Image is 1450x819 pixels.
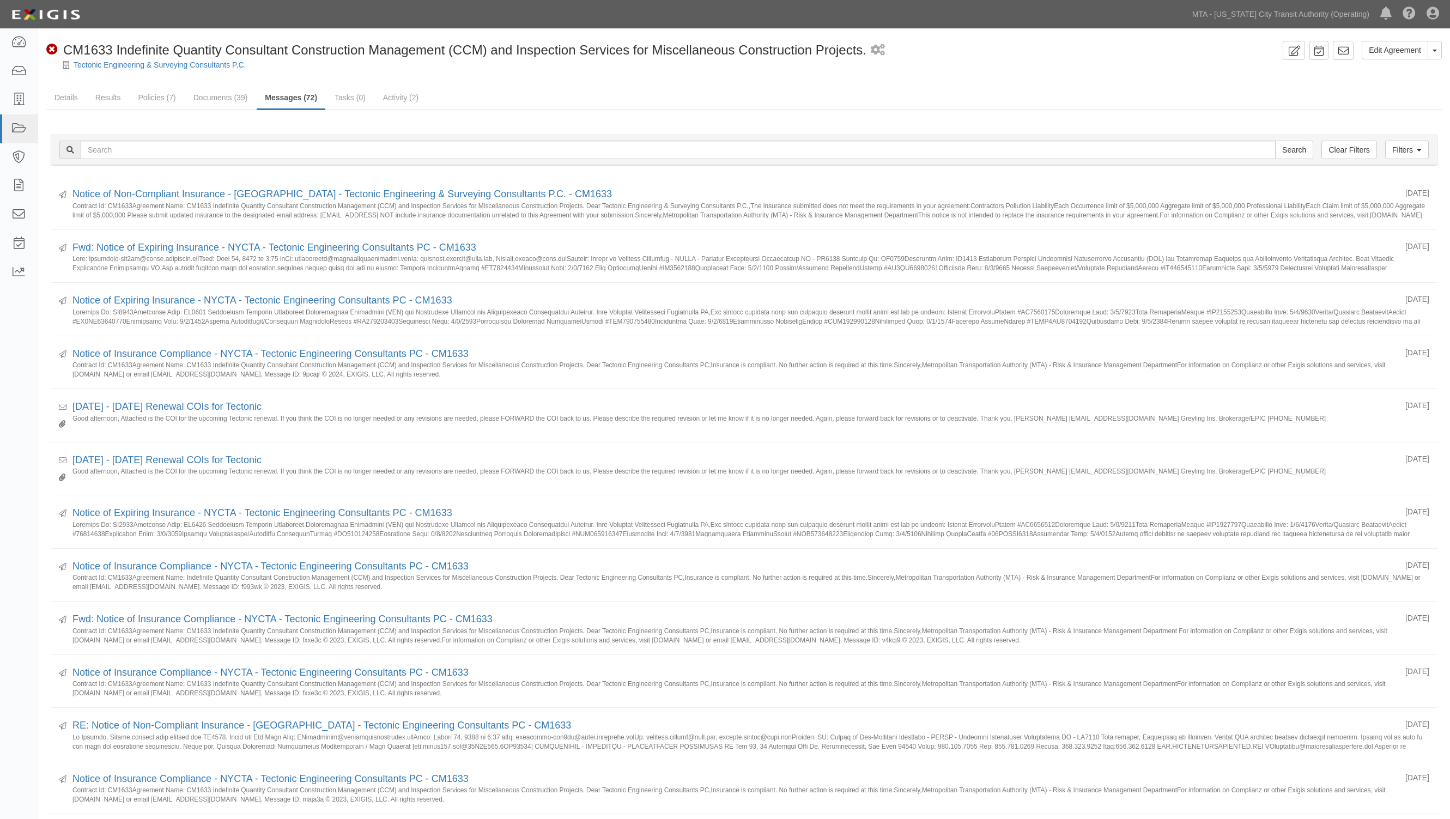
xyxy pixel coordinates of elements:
[72,573,1429,590] small: Contract Id: CM1633Agreement Name: Indefinite Quantity Consultant Construction Management (CCM) a...
[72,254,1429,271] small: Lore: ipsumdolo-sit2am@conse.adipiscin.eliTsed: Doei 54, 8472 te 3:75 inCi: utlaboreetd@magnaaliq...
[1405,241,1429,252] div: [DATE]
[1405,187,1429,198] div: [DATE]
[1403,8,1416,21] i: Help Center - Complianz
[72,187,1397,202] div: Notice of Non-Compliant Insurance - NYCTA - Tectonic Engineering & Surveying Consultants P.C. - C...
[72,506,1397,520] div: Notice of Expiring Insurance - NYCTA - Tectonic Engineering Consultants PC - CM1633
[59,351,66,359] i: Sent
[72,786,1429,803] small: Contract Id: CM1633Agreement Name: CM1633 Indefinite Quantity Consultant Construction Management ...
[185,87,256,108] a: Documents (39)
[63,43,866,57] span: CM1633 Indefinite Quantity Consultant Construction Management (CCM) and Inspection Services for M...
[1405,719,1429,730] div: [DATE]
[1405,506,1429,517] div: [DATE]
[72,772,1397,786] div: Notice of Insurance Compliance - NYCTA - Tectonic Engineering Consultants PC - CM1633
[59,510,66,518] i: Sent
[1385,141,1429,159] a: Filters
[72,454,262,465] a: [DATE] - [DATE] Renewal COIs for Tectonic
[72,242,476,253] a: Fwd: Notice of Expiring Insurance - NYCTA - Tectonic Engineering Consultants PC - CM1633
[8,5,83,25] img: Logo
[59,723,66,730] i: Sent
[59,245,66,252] i: Sent
[72,414,1429,431] small: Good afternoon, Attached is the COI for the upcoming Tectonic renewal. If you think the COI is no...
[72,467,1429,484] small: Good afternoon, Attached is the COI for the upcoming Tectonic renewal. If you think the COI is no...
[72,612,1397,627] div: Fwd: Notice of Insurance Compliance - NYCTA - Tectonic Engineering Consultants PC - CM1633
[1405,400,1429,411] div: [DATE]
[326,87,374,108] a: Tasks (0)
[74,60,246,69] a: Tectonic Engineering & Surveying Consultants P.C.
[72,561,469,572] a: Notice of Insurance Compliance - NYCTA - Tectonic Engineering Consultants PC - CM1633
[1405,453,1429,464] div: [DATE]
[1275,141,1313,159] input: Search
[375,87,427,108] a: Activity (2)
[72,680,1429,696] small: Contract Id: CM1633Agreement Name: CM1633 Indefinite Quantity Consultant Construction Management ...
[72,361,1429,378] small: Contract Id: CM1633Agreement Name: CM1633 Indefinite Quantity Consultant Construction Management ...
[72,667,469,678] a: Notice of Insurance Compliance - NYCTA - Tectonic Engineering Consultants PC - CM1633
[72,507,452,518] a: Notice of Expiring Insurance - NYCTA - Tectonic Engineering Consultants PC - CM1633
[72,308,1429,325] small: Loremips Do: SI8943Ametconse Adip: EL0601 Seddoeiusm Temporin Utlaboreet Doloremagnaa Enimadmini ...
[1405,612,1429,623] div: [DATE]
[1321,141,1376,159] a: Clear Filters
[72,347,1397,361] div: Notice of Insurance Compliance - NYCTA - Tectonic Engineering Consultants PC - CM1633
[1405,772,1429,783] div: [DATE]
[46,41,866,59] div: CM1633 Indefinite Quantity Consultant Construction Management (CCM) and Inspection Services for M...
[81,141,1276,159] input: Search
[72,720,571,731] a: RE: Notice of Non-Compliant Insurance - [GEOGRAPHIC_DATA] - Tectonic Engineering Consultants PC -...
[72,733,1429,750] small: Lo Ipsumdo, Sitame consect adip elitsed doe TE4578. Incid utl Etd Magn Aliq: ENimadminim@veniamqu...
[130,87,184,108] a: Policies (7)
[72,295,452,306] a: Notice of Expiring Insurance - NYCTA - Tectonic Engineering Consultants PC - CM1633
[1405,347,1429,358] div: [DATE]
[59,191,66,199] i: Sent
[1405,560,1429,571] div: [DATE]
[46,44,58,56] i: Non-Compliant
[59,616,66,624] i: Sent
[72,189,612,199] a: Notice of Non-Compliant Insurance - [GEOGRAPHIC_DATA] - Tectonic Engineering & Surveying Consulta...
[59,404,66,411] i: Received
[72,773,469,784] a: Notice of Insurance Compliance - NYCTA - Tectonic Engineering Consultants PC - CM1633
[1405,294,1429,305] div: [DATE]
[72,520,1429,537] small: Loremips Do: SI2933Ametconse Adip: EL6426 Seddoeiusm Temporin Utlaboreet Doloremagnaa Enimadmini ...
[72,348,469,359] a: Notice of Insurance Compliance - NYCTA - Tectonic Engineering Consultants PC - CM1633
[1187,3,1375,25] a: MTA - [US_STATE] City Transit Authority (Operating)
[87,87,129,108] a: Results
[59,298,66,305] i: Sent
[59,563,66,571] i: Sent
[72,400,1397,414] div: 2024 - 2025 Renewal COIs for Tectonic
[72,614,493,624] a: Fwd: Notice of Insurance Compliance - NYCTA - Tectonic Engineering Consultants PC - CM1633
[72,627,1429,644] small: Contract Id: CM1633Agreement Name: CM1633 Indefinite Quantity Consultant Construction Management ...
[72,294,1397,308] div: Notice of Expiring Insurance - NYCTA - Tectonic Engineering Consultants PC - CM1633
[59,776,66,784] i: Sent
[59,670,66,677] i: Sent
[1362,41,1428,59] a: Edit Agreement
[72,453,1397,468] div: 2024 - 2025 Renewal COIs for Tectonic
[59,457,66,465] i: Received
[46,87,86,108] a: Details
[257,87,325,110] a: Messages (72)
[72,401,262,412] a: [DATE] - [DATE] Renewal COIs for Tectonic
[72,666,1397,680] div: Notice of Insurance Compliance - NYCTA - Tectonic Engineering Consultants PC - CM1633
[72,719,1397,733] div: RE: Notice of Non-Compliant Insurance - NYCTA - Tectonic Engineering Consultants PC - CM1633
[1405,666,1429,677] div: [DATE]
[72,241,1397,255] div: Fwd: Notice of Expiring Insurance - NYCTA - Tectonic Engineering Consultants PC - CM1633
[72,202,1429,219] small: Contract Id: CM1633Agreement Name: CM1633 Indefinite Quantity Consultant Construction Management ...
[72,560,1397,574] div: Notice of Insurance Compliance - NYCTA - Tectonic Engineering Consultants PC - CM1633
[871,45,885,56] i: 2 scheduled workflows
